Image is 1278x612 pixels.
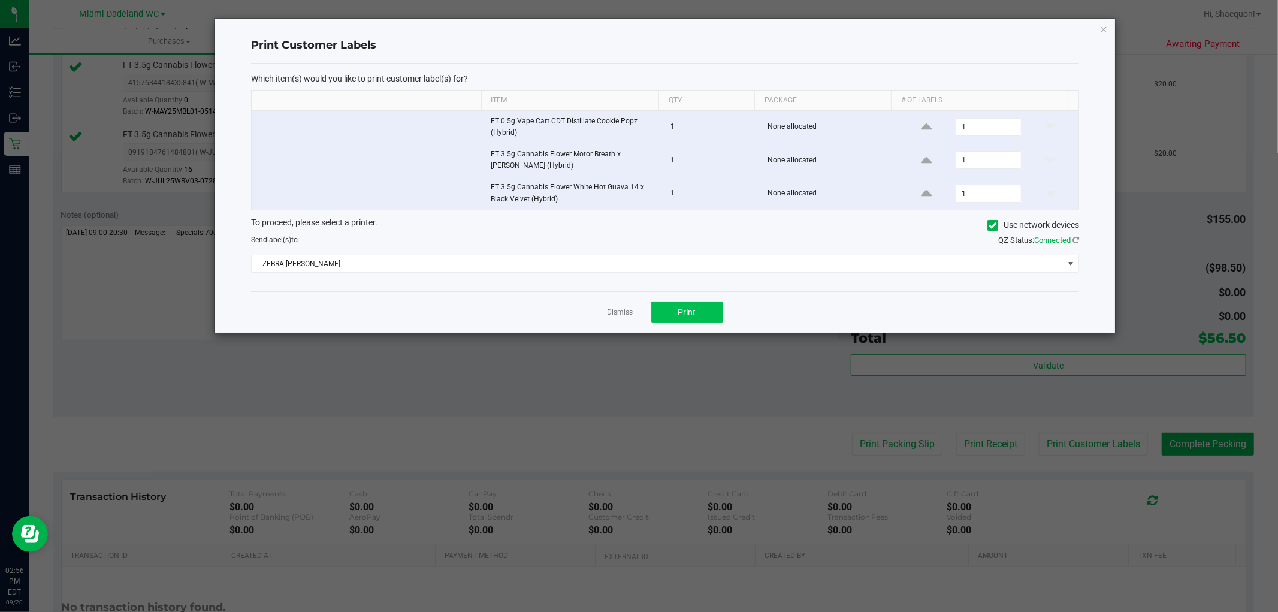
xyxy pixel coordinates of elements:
[658,91,754,111] th: Qty
[251,236,300,244] span: Send to:
[484,111,663,144] td: FT 0.5g Vape Cart CDT Distillate Cookie Popz (Hybrid)
[484,177,663,209] td: FT 3.5g Cannabis Flower White Hot Guava 14 x Black Velvet (Hybrid)
[663,144,760,177] td: 1
[1034,236,1071,245] span: Connected
[251,38,1079,53] h4: Print Customer Labels
[760,144,899,177] td: None allocated
[998,236,1079,245] span: QZ Status:
[484,144,663,177] td: FT 3.5g Cannabis Flower Motor Breath x [PERSON_NAME] (Hybrid)
[251,73,1079,84] p: Which item(s) would you like to print customer label(s) for?
[663,111,760,144] td: 1
[12,516,48,552] iframe: Resource center
[242,216,1088,234] div: To proceed, please select a printer.
[267,236,291,244] span: label(s)
[987,219,1079,231] label: Use network devices
[651,302,723,323] button: Print
[481,91,658,111] th: Item
[678,307,696,317] span: Print
[252,255,1064,272] span: ZEBRA-[PERSON_NAME]
[754,91,891,111] th: Package
[760,111,899,144] td: None allocated
[760,177,899,209] td: None allocated
[608,307,633,318] a: Dismiss
[891,91,1068,111] th: # of labels
[663,177,760,209] td: 1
